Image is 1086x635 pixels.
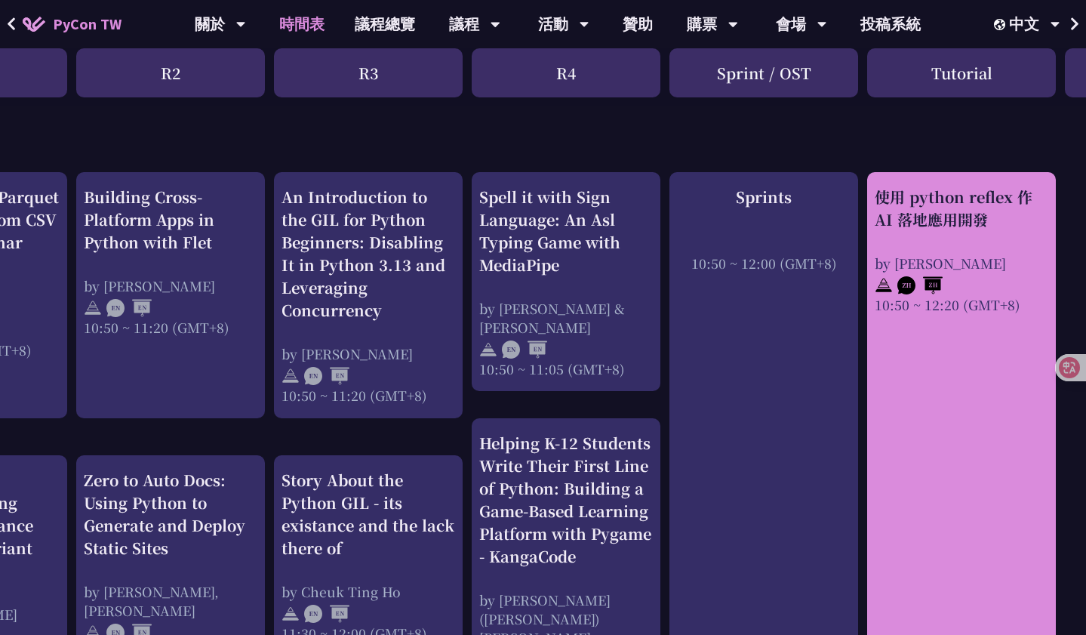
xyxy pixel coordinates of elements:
[875,295,1048,314] div: 10:50 ~ 12:20 (GMT+8)
[677,254,851,273] div: 10:50 ~ 12:00 (GMT+8)
[677,186,851,208] div: Sprints
[274,48,463,97] div: R3
[84,186,257,405] a: Building Cross-Platform Apps in Python with Flet by [PERSON_NAME] 10:50 ~ 11:20 (GMT+8)
[875,276,893,294] img: svg+xml;base64,PHN2ZyB4bWxucz0iaHR0cDovL3d3dy53My5vcmcvMjAwMC9zdmciIHdpZHRoPSIyNCIgaGVpZ2h0PSIyNC...
[479,359,653,378] div: 10:50 ~ 11:05 (GMT+8)
[84,186,257,254] div: Building Cross-Platform Apps in Python with Flet
[281,605,300,623] img: svg+xml;base64,PHN2ZyB4bWxucz0iaHR0cDovL3d3dy53My5vcmcvMjAwMC9zdmciIHdpZHRoPSIyNCIgaGVpZ2h0PSIyNC...
[106,299,152,317] img: ENEN.5a408d1.svg
[281,582,455,601] div: by Cheuk Ting Ho
[472,48,660,97] div: R4
[281,386,455,405] div: 10:50 ~ 11:20 (GMT+8)
[994,19,1009,30] img: Locale Icon
[479,341,497,359] img: svg+xml;base64,PHN2ZyB4bWxucz0iaHR0cDovL3d3dy53My5vcmcvMjAwMC9zdmciIHdpZHRoPSIyNCIgaGVpZ2h0PSIyNC...
[479,186,653,276] div: Spell it with Sign Language: An Asl Typing Game with MediaPipe
[281,186,455,405] a: An Introduction to the GIL for Python Beginners: Disabling It in Python 3.13 and Leveraging Concu...
[875,186,1048,231] div: 使用 python reflex 作 AI 落地應用開發
[502,341,547,359] img: ENEN.5a408d1.svg
[875,254,1048,273] div: by [PERSON_NAME]
[84,469,257,559] div: Zero to Auto Docs: Using Python to Generate and Deploy Static Sites
[8,5,137,43] a: PyCon TW
[304,367,349,385] img: ENEN.5a408d1.svg
[84,276,257,295] div: by [PERSON_NAME]
[669,48,858,97] div: Sprint / OST
[867,48,1056,97] div: Tutorial
[479,186,653,378] a: Spell it with Sign Language: An Asl Typing Game with MediaPipe by [PERSON_NAME] & [PERSON_NAME] 1...
[53,13,122,35] span: PyCon TW
[281,186,455,322] div: An Introduction to the GIL for Python Beginners: Disabling It in Python 3.13 and Leveraging Concu...
[76,48,265,97] div: R2
[23,17,45,32] img: Home icon of PyCon TW 2025
[281,469,455,559] div: Story About the Python GIL - its existance and the lack there of
[84,582,257,620] div: by [PERSON_NAME], [PERSON_NAME]
[304,605,349,623] img: ENEN.5a408d1.svg
[84,318,257,337] div: 10:50 ~ 11:20 (GMT+8)
[281,344,455,363] div: by [PERSON_NAME]
[479,432,653,568] div: Helping K-12 Students Write Their First Line of Python: Building a Game-Based Learning Platform w...
[281,367,300,385] img: svg+xml;base64,PHN2ZyB4bWxucz0iaHR0cDovL3d3dy53My5vcmcvMjAwMC9zdmciIHdpZHRoPSIyNCIgaGVpZ2h0PSIyNC...
[479,299,653,337] div: by [PERSON_NAME] & [PERSON_NAME]
[84,299,102,317] img: svg+xml;base64,PHN2ZyB4bWxucz0iaHR0cDovL3d3dy53My5vcmcvMjAwMC9zdmciIHdpZHRoPSIyNCIgaGVpZ2h0PSIyNC...
[897,276,943,294] img: ZHZH.38617ef.svg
